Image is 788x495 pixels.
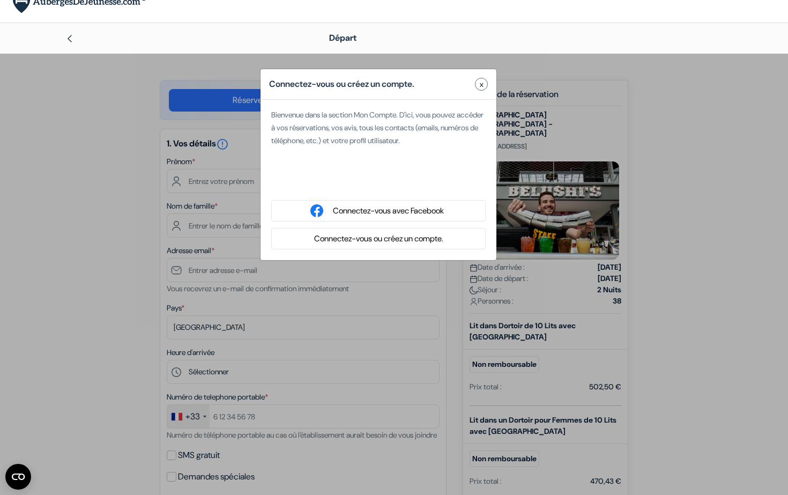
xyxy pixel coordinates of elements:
[5,464,31,490] button: Open CMP widget
[475,78,488,91] button: Close
[480,79,484,90] span: x
[310,204,323,217] img: facebook_login.svg
[329,32,356,43] span: Départ
[271,171,486,195] div: Se connecter avec Google. S'ouvre dans un nouvel onglet.
[271,110,484,145] span: Bienvenue dans la section Mon Compte. D'ici, vous pouvez accéder à vos réservations, vos avis, to...
[65,34,74,43] img: left_arrow.svg
[330,204,447,218] button: Connectez-vous avec Facebook
[266,171,491,195] iframe: Bouton "Se connecter avec Google"
[311,232,447,246] button: Connectez-vous ou créez un compte.
[269,78,414,91] h5: Connectez-vous ou créez un compte.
